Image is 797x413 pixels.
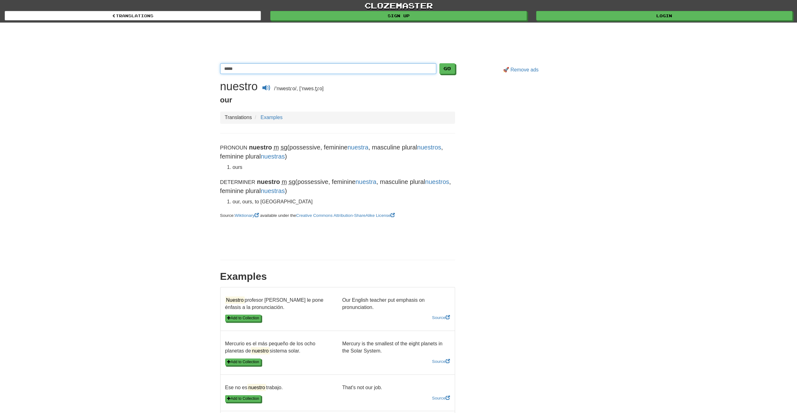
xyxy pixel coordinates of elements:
h1: nuestro [220,80,258,93]
small: Pronoun [220,145,247,151]
input: Translate Spanish-English [220,63,436,74]
a: nuestras [261,187,285,194]
p: profesor [PERSON_NAME] le pone énfasis a la pronunciación. [220,297,338,311]
p: Mercurio es el más pequeño de los ocho planetas de sistema solar. [220,340,338,355]
a: Examples [261,115,282,120]
li: our, ours, to [GEOGRAPHIC_DATA] [233,198,455,206]
p: That's not our job. [338,384,455,391]
small: Source: available under the [220,213,395,218]
li: ours [233,164,455,171]
a: Wiktionary [235,213,260,218]
p: (possessive, feminine , masculine plural , feminine plural ) [220,177,455,195]
a: nuestros [425,178,449,185]
abbr: masculine gender [274,144,279,151]
button: Add to Collection [225,395,261,402]
a: nuestros [417,144,441,151]
a: Translations [5,11,261,20]
a: Source [432,359,450,364]
a: nuestra [355,178,376,185]
div: Examples [220,269,455,284]
mark: Nuestro [225,296,245,304]
p: Mercury is the smallest of the eight planets in the Solar System. [338,340,455,355]
abbr: singular number [281,144,287,151]
a: nuestra [348,144,369,151]
abbr: masculine gender [282,178,287,185]
a: Sign up [270,11,526,20]
strong: nuestro [257,178,280,185]
a: nuestras [261,153,285,160]
p: Ese no es trabajo. [220,384,338,391]
div: /ˈnwestɾo/, [ˈnwes.t̪ɾo] [220,80,455,95]
li: Translations [225,114,252,121]
button: Add to Collection [225,315,261,322]
a: 🚀 Remove ads [503,67,538,72]
a: Login [536,11,792,20]
span: our [220,96,232,104]
strong: nuestro [249,144,272,151]
button: Add to Collection [225,358,261,365]
mark: nuestro [251,347,270,354]
a: Source [432,396,450,400]
small: Determiner [220,179,255,185]
abbr: singular number [289,178,295,185]
button: Play audio nuestro [259,83,274,95]
button: Go [439,63,455,74]
p: Our English teacher put emphasis on pronunciation. [338,297,455,311]
p: (possessive, feminine , masculine plural , feminine plural ) [220,143,455,161]
mark: nuestro [247,384,266,391]
a: Source [432,315,450,320]
a: Creative Commons Attribution-ShareAlike License [296,213,395,218]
